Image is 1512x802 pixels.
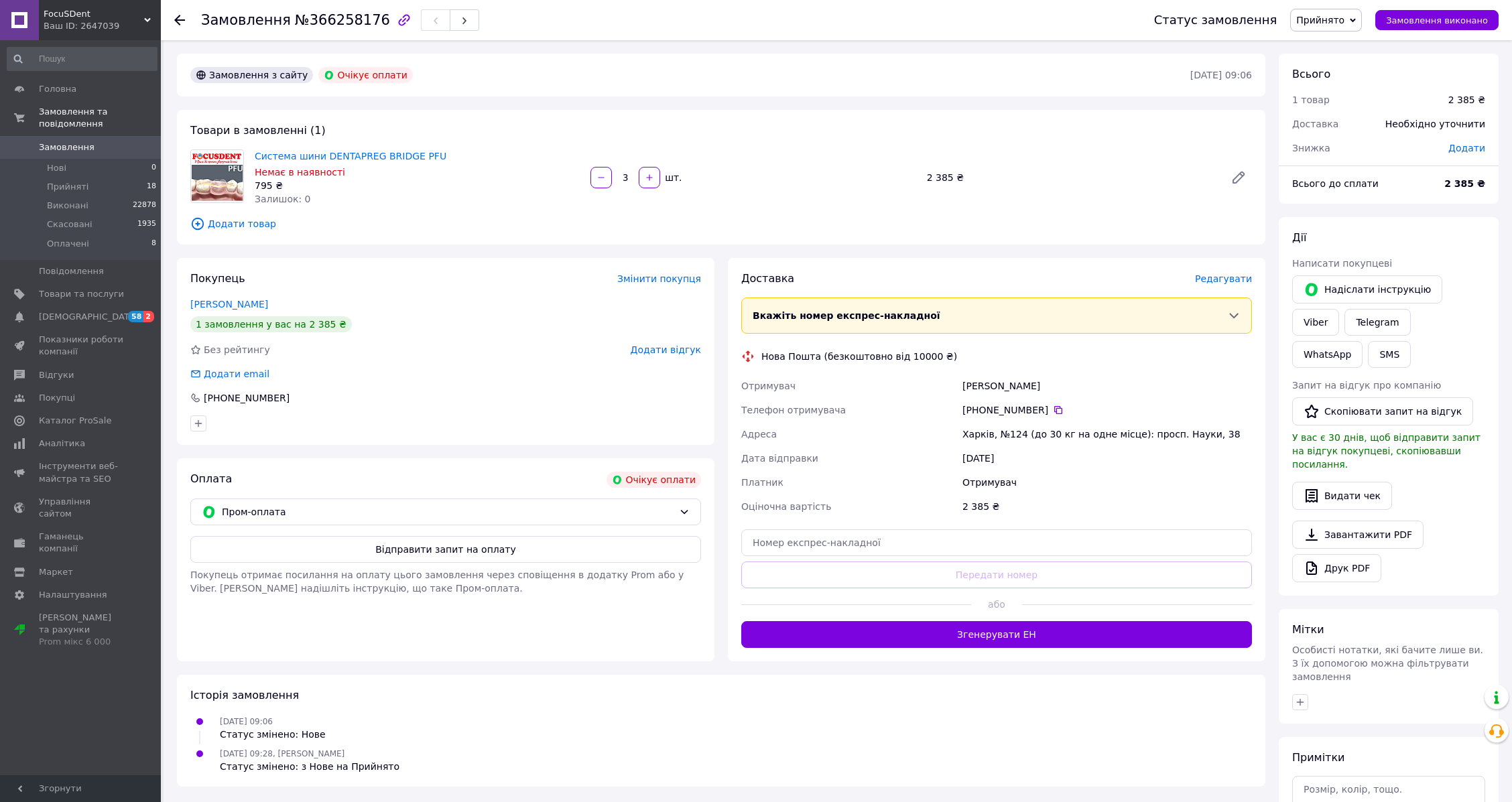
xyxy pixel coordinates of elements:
[1292,68,1330,80] span: Всього
[128,311,143,322] span: 58
[1292,178,1379,189] span: Всього до сплати
[1292,119,1338,129] span: Доставка
[133,200,156,212] span: 22878
[1292,258,1392,269] span: Написати покупцеві
[44,20,161,32] div: Ваш ID: 2647039
[741,405,846,415] span: Телефон отримувача
[191,151,243,202] img: Система шини DENTAPREG BRIDGE PFU
[47,238,89,250] span: Оплачені
[255,194,311,204] span: Залишок: 0
[39,288,124,300] span: Товари та послуги
[1375,10,1499,30] button: Замовлення виконано
[1292,521,1424,549] a: Завантажити PDF
[220,728,326,741] div: Статус змінено: Нове
[7,47,157,71] input: Пошук
[1292,341,1363,368] a: WhatsApp
[147,181,156,193] span: 18
[39,334,124,358] span: Показники роботи компанії
[741,453,818,464] span: Дата відправки
[1292,94,1330,105] span: 1 товар
[190,316,352,332] div: 1 замовлення у вас на 2 385 ₴
[201,12,291,28] span: Замовлення
[960,374,1255,398] div: [PERSON_NAME]
[922,168,1220,187] div: 2 385 ₴
[39,589,107,601] span: Налаштування
[39,636,124,648] div: Prom мікс 6 000
[39,265,104,277] span: Повідомлення
[47,181,88,193] span: Прийняті
[189,367,271,381] div: Додати email
[39,141,94,153] span: Замовлення
[47,200,88,212] span: Виконані
[1448,143,1485,153] span: Додати
[255,151,446,161] a: Система шини DENTAPREG BRIDGE PFU
[1296,15,1344,25] span: Прийнято
[39,415,111,427] span: Каталог ProSale
[1292,482,1392,510] button: Видати чек
[1225,164,1252,191] a: Редагувати
[190,67,313,83] div: Замовлення з сайту
[39,566,73,578] span: Маркет
[1292,645,1483,682] span: Особисті нотатки, які бачите лише ви. З їх допомогою можна фільтрувати замовлення
[1154,13,1277,27] div: Статус замовлення
[1292,380,1441,391] span: Запит на відгук про компанію
[1292,143,1330,153] span: Знижка
[741,477,783,488] span: Платник
[741,272,794,285] span: Доставка
[39,392,75,404] span: Покупці
[39,438,85,450] span: Аналітика
[295,12,390,28] span: №366258176
[190,216,1252,231] span: Додати товар
[617,273,701,284] span: Змінити покупця
[39,460,124,484] span: Інструменти веб-майстра та SEO
[174,13,185,27] div: Повернутися назад
[39,83,76,95] span: Головна
[47,162,66,174] span: Нові
[1190,70,1252,80] time: [DATE] 09:06
[631,344,701,355] span: Додати відгук
[1195,273,1252,284] span: Редагувати
[960,446,1255,470] div: [DATE]
[220,749,344,758] span: [DATE] 09:28, [PERSON_NAME]
[318,67,413,83] div: Очікує оплати
[1292,432,1480,470] span: У вас є 30 днів, щоб відправити запит на відгук покупцеві, скопіювавши посилання.
[741,501,831,512] span: Оціночна вартість
[962,403,1252,417] div: [PHONE_NUMBER]
[39,369,74,381] span: Відгуки
[255,167,345,178] span: Немає в наявності
[753,310,940,321] span: Вкажіть номер експрес-накладної
[137,218,156,230] span: 1935
[151,162,156,174] span: 0
[39,311,138,323] span: [DEMOGRAPHIC_DATA]
[741,381,796,391] span: Отримувач
[1386,15,1488,25] span: Замовлення виконано
[190,472,232,485] span: Оплата
[607,472,701,488] div: Очікує оплати
[190,536,701,563] button: Відправити запит на оплату
[39,612,124,649] span: [PERSON_NAME] та рахунки
[255,179,580,192] div: 795 ₴
[1448,93,1485,107] div: 2 385 ₴
[202,391,291,405] div: [PHONE_NUMBER]
[47,218,92,230] span: Скасовані
[1368,341,1411,368] button: SMS
[44,8,144,20] span: FocuSDent
[1292,309,1339,336] a: Viber
[741,429,777,440] span: Адреса
[1444,178,1485,189] b: 2 385 ₴
[220,717,273,726] span: [DATE] 09:06
[39,496,124,520] span: Управління сайтом
[220,760,399,773] div: Статус змінено: з Нове на Прийнято
[1292,554,1381,582] a: Друк PDF
[1292,231,1306,244] span: Дії
[741,621,1252,648] button: Згенерувати ЕН
[741,529,1252,556] input: Номер експрес-накладної
[960,422,1255,446] div: Харків, №124 (до 30 кг на одне місце): просп. Науки, 38
[190,272,245,285] span: Покупець
[971,598,1022,611] span: або
[222,505,674,519] span: Пром-оплата
[190,299,268,310] a: [PERSON_NAME]
[661,171,683,184] div: шт.
[1344,309,1410,336] a: Telegram
[1377,109,1493,139] div: Необхідно уточнити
